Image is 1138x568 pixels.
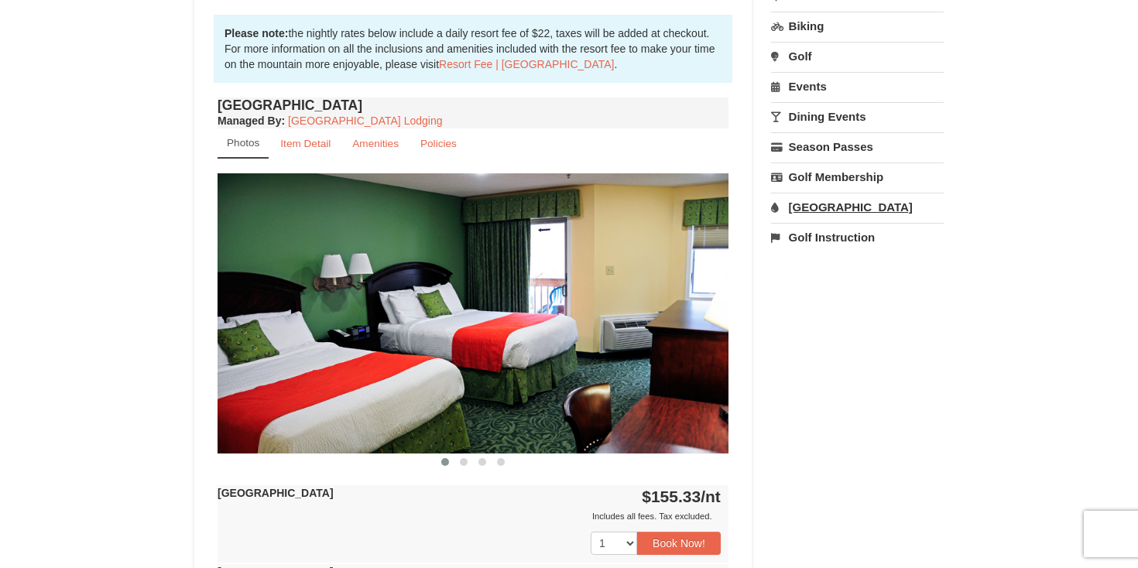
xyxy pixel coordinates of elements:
a: Photos [218,128,269,159]
button: Book Now! [637,532,721,555]
strong: [GEOGRAPHIC_DATA] [218,487,334,499]
a: Item Detail [270,128,341,159]
small: Photos [227,137,259,149]
span: Managed By [218,115,281,127]
a: Season Passes [771,132,944,161]
a: [GEOGRAPHIC_DATA] [771,193,944,221]
strong: $155.33 [642,488,721,505]
a: [GEOGRAPHIC_DATA] Lodging [288,115,442,127]
strong: : [218,115,285,127]
img: 18876286-41-233aa5f3.jpg [218,173,728,453]
h4: [GEOGRAPHIC_DATA] [218,98,728,113]
small: Item Detail [280,138,331,149]
a: Policies [410,128,467,159]
small: Policies [420,138,457,149]
a: Resort Fee | [GEOGRAPHIC_DATA] [439,58,614,70]
strong: Please note: [225,27,288,39]
small: Amenities [352,138,399,149]
a: Dining Events [771,102,944,131]
a: Golf Instruction [771,223,944,251]
span: /nt [701,488,721,505]
a: Golf [771,42,944,70]
a: Amenities [342,128,409,159]
a: Biking [771,12,944,40]
div: Includes all fees. Tax excluded. [218,508,721,524]
a: Golf Membership [771,163,944,191]
div: the nightly rates below include a daily resort fee of $22, taxes will be added at checkout. For m... [214,15,732,83]
a: Events [771,72,944,101]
